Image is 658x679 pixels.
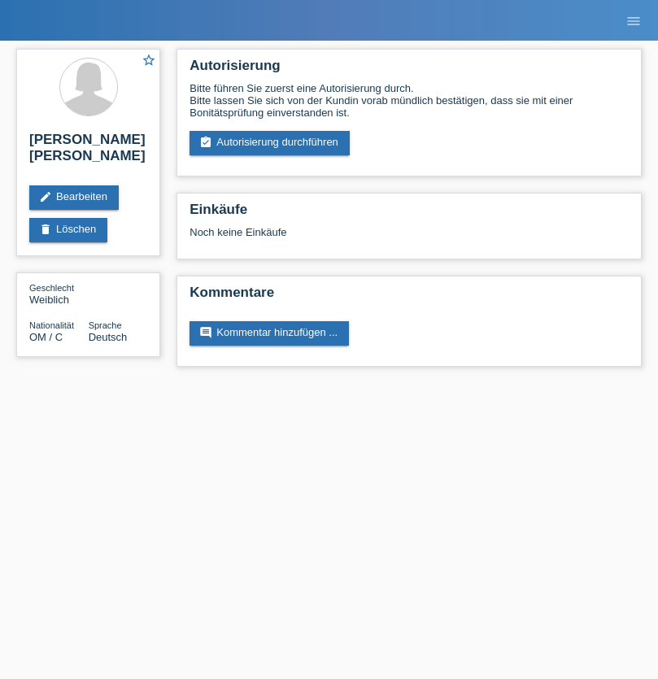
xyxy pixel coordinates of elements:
[190,131,350,155] a: assignment_turned_inAutorisierung durchführen
[190,226,629,250] div: Noch keine Einkäufe
[29,331,63,343] span: Oman / C / 20.03.1990
[39,223,52,236] i: delete
[190,321,349,346] a: commentKommentar hinzufügen ...
[190,58,629,82] h2: Autorisierung
[199,326,212,339] i: comment
[29,320,74,330] span: Nationalität
[199,136,212,149] i: assignment_turned_in
[190,285,629,309] h2: Kommentare
[89,331,128,343] span: Deutsch
[39,190,52,203] i: edit
[142,53,156,70] a: star_border
[625,13,642,29] i: menu
[89,320,122,330] span: Sprache
[29,218,107,242] a: deleteLöschen
[617,15,650,25] a: menu
[29,185,119,210] a: editBearbeiten
[190,82,629,119] div: Bitte führen Sie zuerst eine Autorisierung durch. Bitte lassen Sie sich von der Kundin vorab münd...
[142,53,156,67] i: star_border
[29,283,74,293] span: Geschlecht
[29,132,147,172] h2: [PERSON_NAME] [PERSON_NAME]
[190,202,629,226] h2: Einkäufe
[29,281,89,306] div: Weiblich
